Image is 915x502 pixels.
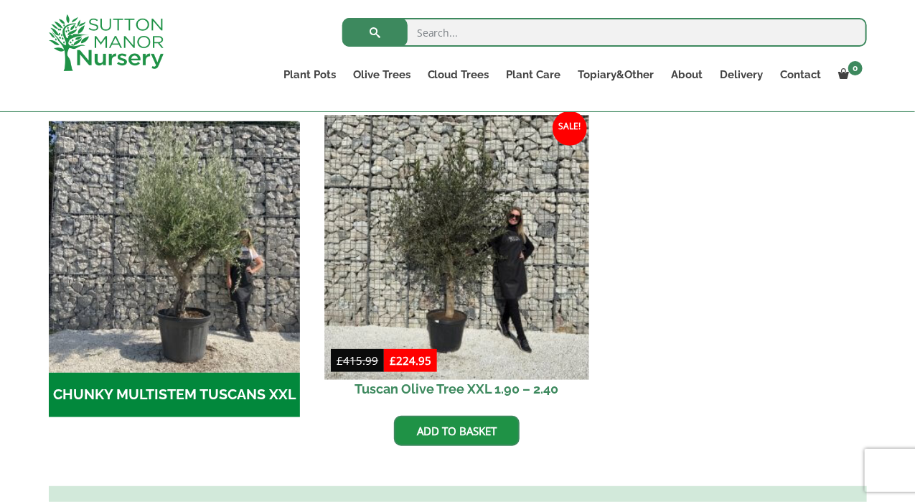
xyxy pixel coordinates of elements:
a: Plant Pots [275,65,344,85]
bdi: 415.99 [337,353,378,368]
a: Sale! Tuscan Olive Tree XXL 1.90 – 2.40 [331,121,583,406]
a: Add to basket: “Tuscan Olive Tree XXL 1.90 - 2.40” [394,416,520,446]
input: Search... [342,18,867,47]
h2: CHUNKY MULTISTEM TUSCANS XXL [49,373,301,417]
bdi: 224.95 [390,353,431,368]
a: 0 [830,65,867,85]
span: Sale! [553,111,587,146]
a: Contact [772,65,830,85]
a: Cloud Trees [419,65,498,85]
a: Olive Trees [344,65,419,85]
span: 0 [848,61,863,75]
a: Topiary&Other [570,65,663,85]
a: Delivery [712,65,772,85]
a: Plant Care [498,65,570,85]
a: Visit product category CHUNKY MULTISTEM TUSCANS XXL [49,121,301,417]
img: logo [49,14,164,71]
span: £ [337,353,343,368]
img: CHUNKY MULTISTEM TUSCANS XXL [49,121,301,373]
h2: Tuscan Olive Tree XXL 1.90 – 2.40 [331,373,583,405]
img: Tuscan Olive Tree XXL 1.90 - 2.40 [325,115,589,379]
a: About [663,65,712,85]
span: £ [390,353,396,368]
